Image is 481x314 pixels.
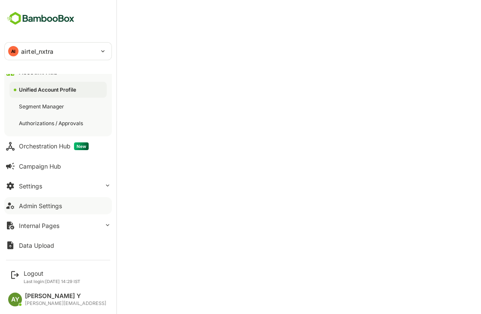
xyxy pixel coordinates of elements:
div: AY [8,292,22,306]
button: Campaign Hub [4,157,112,175]
div: Authorizations / Approvals [19,120,85,127]
div: [PERSON_NAME] Y [25,292,106,300]
div: Internal Pages [19,222,59,229]
p: Last login: [DATE] 14:29 IST [24,279,80,284]
div: Unified Account Profile [19,86,78,93]
span: New [74,142,89,150]
div: AIairtel_nxtra [5,43,111,60]
div: Orchestration Hub [19,142,89,150]
button: Orchestration HubNew [4,138,112,155]
img: BambooboxFullLogoMark.5f36c76dfaba33ec1ec1367b70bb1252.svg [4,10,77,27]
p: airtel_nxtra [21,47,54,56]
div: Admin Settings [19,202,62,209]
div: AI [8,46,18,56]
div: Data Upload [19,242,54,249]
button: Data Upload [4,237,112,254]
div: Segment Manager [19,103,66,110]
div: Campaign Hub [19,163,61,170]
div: Logout [24,270,80,277]
button: Settings [4,177,112,194]
button: Admin Settings [4,197,112,214]
div: [PERSON_NAME][EMAIL_ADDRESS] [25,301,106,306]
div: Settings [19,182,42,190]
button: Internal Pages [4,217,112,234]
